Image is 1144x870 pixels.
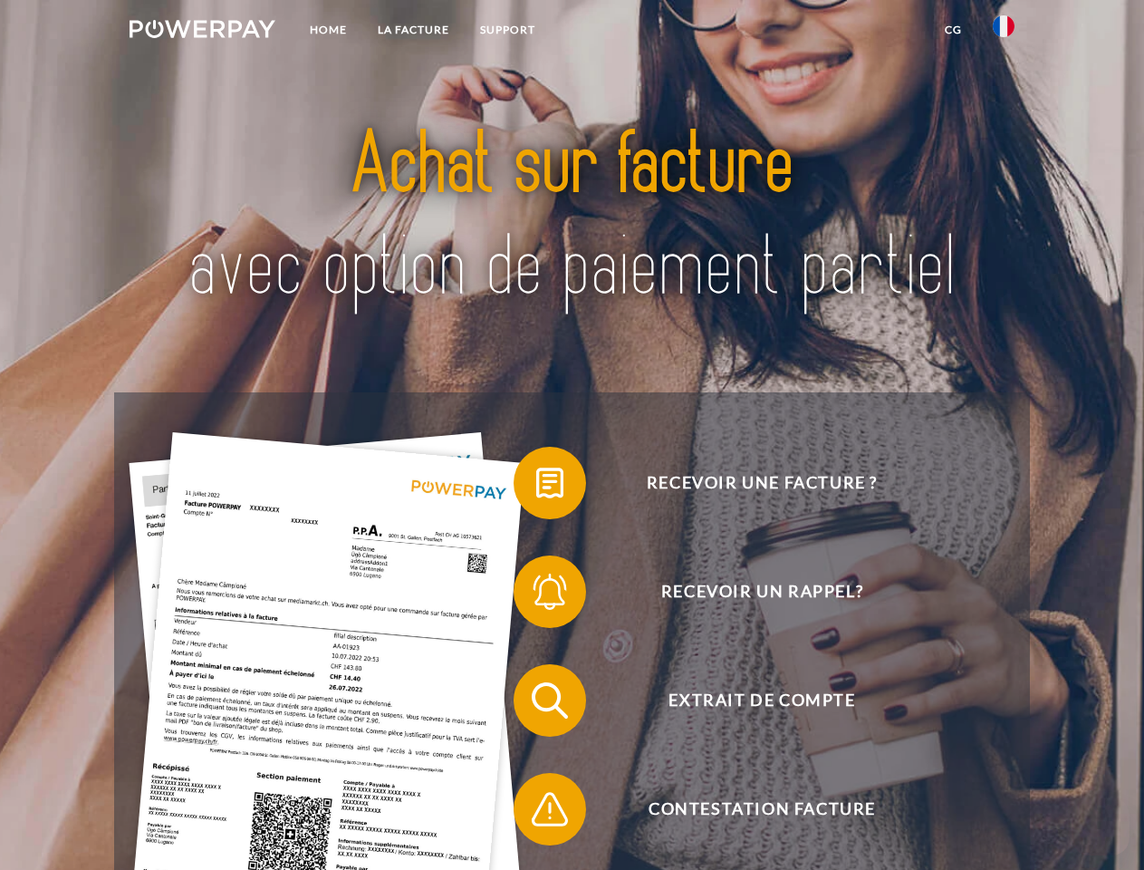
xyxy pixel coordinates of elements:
img: logo-powerpay-white.svg [130,20,275,38]
button: Recevoir un rappel? [514,556,985,628]
button: Extrait de compte [514,664,985,737]
img: qb_bell.svg [527,569,572,614]
iframe: Button to launch messaging window [1072,797,1130,855]
a: Support [465,14,551,46]
a: LA FACTURE [362,14,465,46]
span: Contestation Facture [540,773,984,846]
img: qb_search.svg [527,678,572,723]
img: qb_warning.svg [527,787,572,832]
img: title-powerpay_fr.svg [173,87,971,347]
img: qb_bill.svg [527,460,572,506]
img: fr [993,15,1014,37]
a: Home [294,14,362,46]
span: Recevoir une facture ? [540,447,984,519]
span: Recevoir un rappel? [540,556,984,628]
button: Recevoir une facture ? [514,447,985,519]
span: Extrait de compte [540,664,984,737]
a: CG [929,14,977,46]
button: Contestation Facture [514,773,985,846]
